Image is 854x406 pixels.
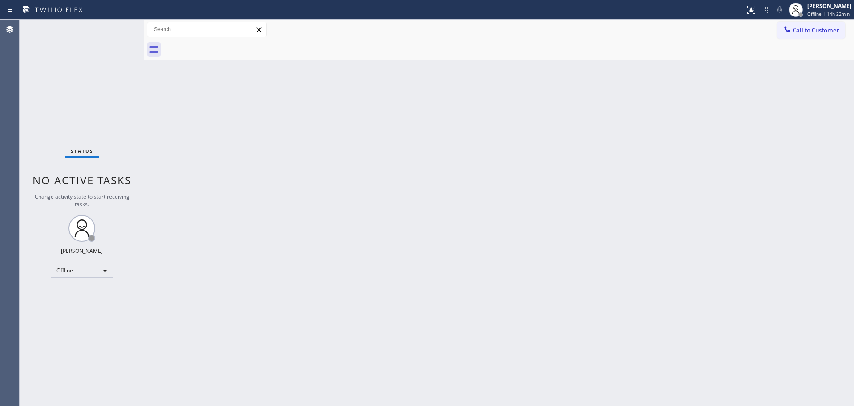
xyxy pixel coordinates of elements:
span: Status [71,148,93,154]
span: No active tasks [32,173,132,187]
span: Offline | 14h 22min [807,11,850,17]
div: [PERSON_NAME] [61,247,103,255]
button: Mute [773,4,786,16]
div: [PERSON_NAME] [807,2,851,10]
input: Search [147,22,266,37]
div: Offline [51,264,113,278]
span: Change activity state to start receiving tasks. [35,193,129,208]
button: Call to Customer [777,22,845,39]
span: Call to Customer [793,26,839,34]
